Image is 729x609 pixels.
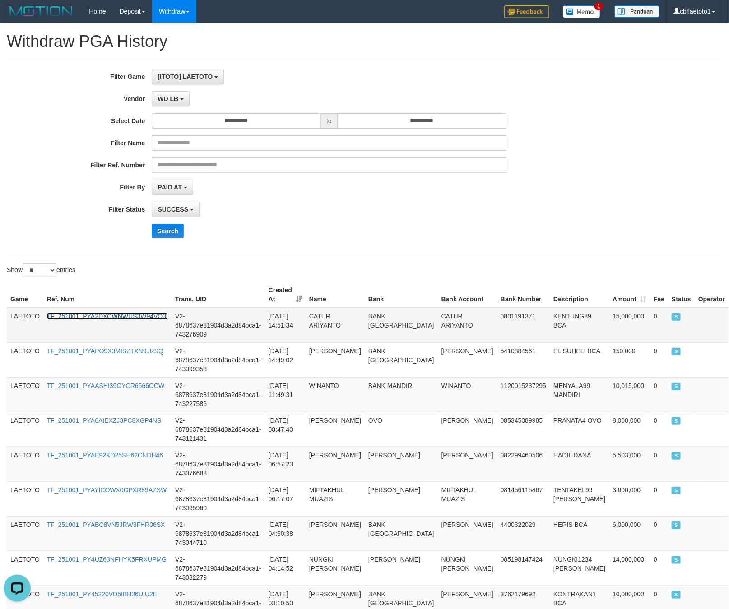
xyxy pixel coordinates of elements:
th: Bank Account [438,282,497,308]
th: Ref. Num [43,282,172,308]
td: 5410884561 [497,342,550,377]
td: 082299460506 [497,447,550,481]
td: [DATE] 08:47:40 [265,412,306,447]
th: Fee [650,282,668,308]
td: WINANTO [438,377,497,412]
td: PRANATA4 OVO [550,412,609,447]
span: SUCCESS [672,591,681,599]
td: V2-6878637e81904d3a2d84bca1-743121431 [172,412,265,447]
th: Operator [695,282,729,308]
td: NUNGKI1234 [PERSON_NAME] [550,551,609,586]
td: [DATE] 11:49:31 [265,377,306,412]
a: TF_251001_PYAPO9X3MISZTXN9JRSQ [47,347,163,355]
th: Created At: activate to sort column ascending [265,282,306,308]
td: MENYALA99 MANDIRI [550,377,609,412]
td: CATUR ARIYANTO [438,308,497,343]
td: 4400322029 [497,516,550,551]
img: MOTION_logo.png [7,5,75,18]
span: SUCCESS [672,348,681,355]
a: TF_251001_PYAYICOWX0GPXR89AZSW [47,486,167,494]
td: 0 [650,342,668,377]
th: Description [550,282,609,308]
button: Search [152,224,184,238]
td: KENTUNG89 BCA [550,308,609,343]
button: WD LB [152,91,190,106]
td: 1120015237295 [497,377,550,412]
td: [DATE] 04:14:52 [265,551,306,586]
img: Feedback.jpg [504,5,549,18]
td: 0 [650,516,668,551]
td: BANK [GEOGRAPHIC_DATA] [365,342,438,377]
td: V2-6878637e81904d3a2d84bca1-743276909 [172,308,265,343]
td: HERIS BCA [550,516,609,551]
td: LAETOTO [7,342,43,377]
td: 0 [650,551,668,586]
span: 1 [594,2,604,10]
th: Amount: activate to sort column ascending [609,282,650,308]
td: [PERSON_NAME] [365,551,438,586]
td: LAETOTO [7,412,43,447]
td: BANK [GEOGRAPHIC_DATA] [365,308,438,343]
td: LAETOTO [7,516,43,551]
td: [PERSON_NAME] [306,342,365,377]
img: Button%20Memo.svg [563,5,601,18]
td: [DATE] 06:17:07 [265,481,306,516]
td: [DATE] 14:51:34 [265,308,306,343]
td: 15,000,000 [609,308,650,343]
span: SUCCESS [672,313,681,321]
button: PAID AT [152,180,193,195]
label: Show entries [7,263,75,277]
td: NUNGKI [PERSON_NAME] [306,551,365,586]
span: SUCCESS [672,383,681,390]
td: 0 [650,481,668,516]
span: SUCCESS [672,556,681,564]
td: HADIL DANA [550,447,609,481]
h1: Withdraw PGA History [7,32,722,51]
select: Showentries [23,263,56,277]
td: [DATE] 04:50:38 [265,516,306,551]
td: [PERSON_NAME] [306,412,365,447]
td: [PERSON_NAME] [438,342,497,377]
td: 0 [650,308,668,343]
td: LAETOTO [7,551,43,586]
td: 150,000 [609,342,650,377]
td: 10,015,000 [609,377,650,412]
td: LAETOTO [7,481,43,516]
td: LAETOTO [7,377,43,412]
td: MIFTAKHUL MUAZIS [306,481,365,516]
td: [PERSON_NAME] [306,447,365,481]
span: [ITOTO] LAETOTO [158,73,213,80]
a: TF_251001_PYABC8VN5JRW3FHR06SX [47,521,165,528]
td: 085198147424 [497,551,550,586]
td: 8,000,000 [609,412,650,447]
td: ELISUHELI BCA [550,342,609,377]
td: V2-6878637e81904d3a2d84bca1-743227586 [172,377,265,412]
td: 085345089985 [497,412,550,447]
td: 0 [650,412,668,447]
td: BANK MANDIRI [365,377,438,412]
td: WINANTO [306,377,365,412]
th: Game [7,282,43,308]
td: V2-6878637e81904d3a2d84bca1-743032279 [172,551,265,586]
td: 0801191371 [497,308,550,343]
td: V2-6878637e81904d3a2d84bca1-743076688 [172,447,265,481]
td: 0 [650,377,668,412]
td: 0 [650,447,668,481]
span: SUCCESS [158,206,188,213]
td: [DATE] 14:49:02 [265,342,306,377]
td: [PERSON_NAME] [365,481,438,516]
span: SUCCESS [672,521,681,529]
button: Open LiveChat chat widget [4,4,31,31]
td: [PERSON_NAME] [306,516,365,551]
td: LAETOTO [7,447,43,481]
td: V2-6878637e81904d3a2d84bca1-743065960 [172,481,265,516]
span: SUCCESS [672,487,681,494]
td: 6,000,000 [609,516,650,551]
td: NUNGKI [PERSON_NAME] [438,551,497,586]
span: SUCCESS [672,452,681,460]
button: [ITOTO] LAETOTO [152,69,224,84]
td: 14,000,000 [609,551,650,586]
td: 5,503,000 [609,447,650,481]
th: Name [306,282,365,308]
th: Status [668,282,695,308]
